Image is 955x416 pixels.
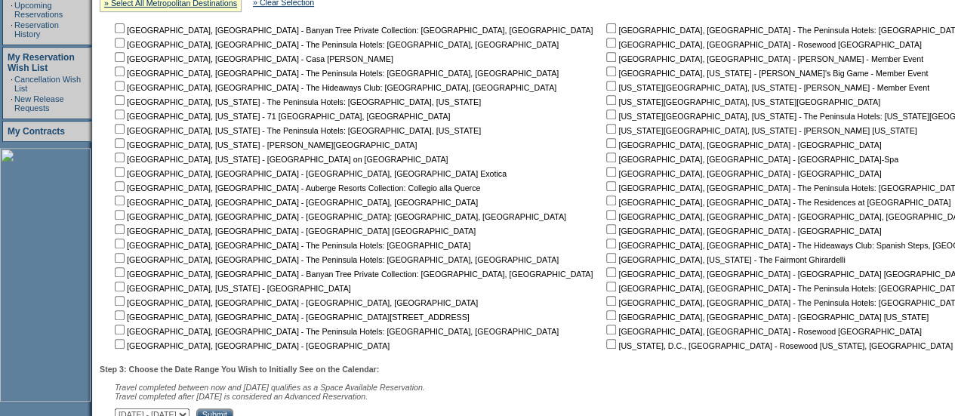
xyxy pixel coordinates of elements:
[603,97,880,106] nobr: [US_STATE][GEOGRAPHIC_DATA], [US_STATE][GEOGRAPHIC_DATA]
[112,284,351,293] nobr: [GEOGRAPHIC_DATA], [US_STATE] - [GEOGRAPHIC_DATA]
[112,97,481,106] nobr: [GEOGRAPHIC_DATA], [US_STATE] - The Peninsula Hotels: [GEOGRAPHIC_DATA], [US_STATE]
[603,155,898,164] nobr: [GEOGRAPHIC_DATA], [GEOGRAPHIC_DATA] - [GEOGRAPHIC_DATA]-Spa
[8,52,75,73] a: My Reservation Wish List
[112,69,559,78] nobr: [GEOGRAPHIC_DATA], [GEOGRAPHIC_DATA] - The Peninsula Hotels: [GEOGRAPHIC_DATA], [GEOGRAPHIC_DATA]
[603,198,950,207] nobr: [GEOGRAPHIC_DATA], [GEOGRAPHIC_DATA] - The Residences at [GEOGRAPHIC_DATA]
[14,75,81,93] a: Cancellation Wish List
[112,255,559,264] nobr: [GEOGRAPHIC_DATA], [GEOGRAPHIC_DATA] - The Peninsula Hotels: [GEOGRAPHIC_DATA], [GEOGRAPHIC_DATA]
[603,341,953,350] nobr: [US_STATE], D.C., [GEOGRAPHIC_DATA] - Rosewood [US_STATE], [GEOGRAPHIC_DATA]
[112,270,593,279] nobr: [GEOGRAPHIC_DATA], [GEOGRAPHIC_DATA] - Banyan Tree Private Collection: [GEOGRAPHIC_DATA], [GEOGRA...
[112,183,480,193] nobr: [GEOGRAPHIC_DATA], [GEOGRAPHIC_DATA] - Auberge Resorts Collection: Collegio alla Querce
[603,83,929,92] nobr: [US_STATE][GEOGRAPHIC_DATA], [US_STATE] - [PERSON_NAME] - Member Event
[112,241,470,250] nobr: [GEOGRAPHIC_DATA], [GEOGRAPHIC_DATA] - The Peninsula Hotels: [GEOGRAPHIC_DATA]
[603,140,881,149] nobr: [GEOGRAPHIC_DATA], [GEOGRAPHIC_DATA] - [GEOGRAPHIC_DATA]
[100,365,379,374] b: Step 3: Choose the Date Range You Wish to Initially See on the Calendar:
[112,298,478,307] nobr: [GEOGRAPHIC_DATA], [GEOGRAPHIC_DATA] - [GEOGRAPHIC_DATA], [GEOGRAPHIC_DATA]
[112,169,507,178] nobr: [GEOGRAPHIC_DATA], [GEOGRAPHIC_DATA] - [GEOGRAPHIC_DATA], [GEOGRAPHIC_DATA] Exotica
[112,40,559,49] nobr: [GEOGRAPHIC_DATA], [GEOGRAPHIC_DATA] - The Peninsula Hotels: [GEOGRAPHIC_DATA], [GEOGRAPHIC_DATA]
[14,94,63,112] a: New Release Requests
[603,69,928,78] nobr: [GEOGRAPHIC_DATA], [US_STATE] - [PERSON_NAME]'s Big Game - Member Event
[603,313,929,322] nobr: [GEOGRAPHIC_DATA], [GEOGRAPHIC_DATA] - [GEOGRAPHIC_DATA] [US_STATE]
[112,327,559,336] nobr: [GEOGRAPHIC_DATA], [GEOGRAPHIC_DATA] - The Peninsula Hotels: [GEOGRAPHIC_DATA], [GEOGRAPHIC_DATA]
[14,1,63,19] a: Upcoming Reservations
[112,54,393,63] nobr: [GEOGRAPHIC_DATA], [GEOGRAPHIC_DATA] - Casa [PERSON_NAME]
[11,1,13,19] td: ·
[112,140,417,149] nobr: [GEOGRAPHIC_DATA], [US_STATE] - [PERSON_NAME][GEOGRAPHIC_DATA]
[603,327,921,336] nobr: [GEOGRAPHIC_DATA], [GEOGRAPHIC_DATA] - Rosewood [GEOGRAPHIC_DATA]
[115,383,425,392] span: Travel completed between now and [DATE] qualifies as a Space Available Reservation.
[14,20,59,39] a: Reservation History
[112,126,481,135] nobr: [GEOGRAPHIC_DATA], [US_STATE] - The Peninsula Hotels: [GEOGRAPHIC_DATA], [US_STATE]
[112,26,593,35] nobr: [GEOGRAPHIC_DATA], [GEOGRAPHIC_DATA] - Banyan Tree Private Collection: [GEOGRAPHIC_DATA], [GEOGRA...
[603,126,916,135] nobr: [US_STATE][GEOGRAPHIC_DATA], [US_STATE] - [PERSON_NAME] [US_STATE]
[112,313,470,322] nobr: [GEOGRAPHIC_DATA], [GEOGRAPHIC_DATA] - [GEOGRAPHIC_DATA][STREET_ADDRESS]
[8,126,65,137] a: My Contracts
[11,94,13,112] td: ·
[603,226,881,236] nobr: [GEOGRAPHIC_DATA], [GEOGRAPHIC_DATA] - [GEOGRAPHIC_DATA]
[112,212,566,221] nobr: [GEOGRAPHIC_DATA], [GEOGRAPHIC_DATA] - [GEOGRAPHIC_DATA]: [GEOGRAPHIC_DATA], [GEOGRAPHIC_DATA]
[112,83,556,92] nobr: [GEOGRAPHIC_DATA], [GEOGRAPHIC_DATA] - The Hideaways Club: [GEOGRAPHIC_DATA], [GEOGRAPHIC_DATA]
[115,392,368,401] nobr: Travel completed after [DATE] is considered an Advanced Reservation.
[603,40,921,49] nobr: [GEOGRAPHIC_DATA], [GEOGRAPHIC_DATA] - Rosewood [GEOGRAPHIC_DATA]
[603,255,845,264] nobr: [GEOGRAPHIC_DATA], [US_STATE] - The Fairmont Ghirardelli
[112,112,450,121] nobr: [GEOGRAPHIC_DATA], [US_STATE] - 71 [GEOGRAPHIC_DATA], [GEOGRAPHIC_DATA]
[112,155,448,164] nobr: [GEOGRAPHIC_DATA], [US_STATE] - [GEOGRAPHIC_DATA] on [GEOGRAPHIC_DATA]
[11,75,13,93] td: ·
[11,20,13,39] td: ·
[112,341,390,350] nobr: [GEOGRAPHIC_DATA], [GEOGRAPHIC_DATA] - [GEOGRAPHIC_DATA]
[603,54,923,63] nobr: [GEOGRAPHIC_DATA], [GEOGRAPHIC_DATA] - [PERSON_NAME] - Member Event
[112,198,478,207] nobr: [GEOGRAPHIC_DATA], [GEOGRAPHIC_DATA] - [GEOGRAPHIC_DATA], [GEOGRAPHIC_DATA]
[603,169,881,178] nobr: [GEOGRAPHIC_DATA], [GEOGRAPHIC_DATA] - [GEOGRAPHIC_DATA]
[112,226,476,236] nobr: [GEOGRAPHIC_DATA], [GEOGRAPHIC_DATA] - [GEOGRAPHIC_DATA] [GEOGRAPHIC_DATA]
